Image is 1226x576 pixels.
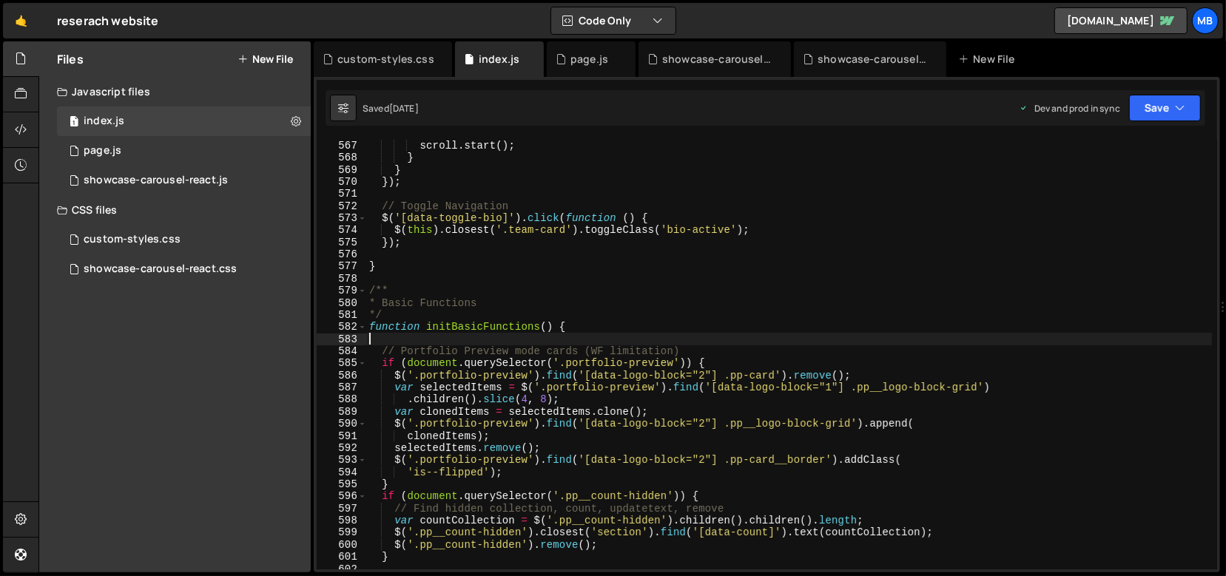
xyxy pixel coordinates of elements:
[84,144,121,157] div: page.js
[317,140,367,152] div: 567
[317,406,367,418] div: 589
[958,52,1020,67] div: New File
[317,490,367,502] div: 596
[317,382,367,393] div: 587
[317,176,367,188] div: 570
[818,52,929,67] div: showcase-carousel-react.js
[317,285,367,297] div: 579
[363,102,419,115] div: Saved
[57,51,84,67] h2: Files
[317,539,367,551] div: 600
[57,166,311,195] div: 10476/45223.js
[389,102,419,115] div: [DATE]
[479,52,519,67] div: index.js
[39,195,311,225] div: CSS files
[3,3,39,38] a: 🤙
[551,7,676,34] button: Code Only
[337,52,434,67] div: custom-styles.css
[317,248,367,260] div: 576
[317,393,367,405] div: 588
[662,52,773,67] div: showcase-carousel-react.css
[84,115,124,128] div: index.js
[317,442,367,454] div: 592
[317,478,367,490] div: 595
[317,164,367,176] div: 569
[57,254,311,284] div: 10476/45224.css
[317,297,367,309] div: 580
[570,52,608,67] div: page.js
[317,467,367,478] div: 594
[317,237,367,248] div: 575
[39,77,311,106] div: Javascript files
[57,136,311,166] div: 10476/23772.js
[317,333,367,345] div: 583
[1192,7,1219,34] a: MB
[84,174,228,187] div: showcase-carousel-react.js
[317,357,367,369] div: 585
[317,188,367,200] div: 571
[317,454,367,466] div: 593
[84,233,181,246] div: custom-styles.css
[317,503,367,515] div: 597
[317,212,367,224] div: 573
[317,152,367,163] div: 568
[317,563,367,575] div: 602
[317,526,367,538] div: 599
[317,370,367,382] div: 586
[317,551,367,563] div: 601
[317,200,367,212] div: 572
[57,106,311,136] div: 10476/23765.js
[1054,7,1188,34] a: [DOMAIN_NAME]
[317,515,367,526] div: 598
[317,345,367,357] div: 584
[57,12,159,30] div: reserach website
[1129,95,1201,121] button: Save
[1020,102,1120,115] div: Dev and prod in sync
[317,224,367,236] div: 574
[238,53,293,65] button: New File
[317,430,367,442] div: 591
[317,321,367,333] div: 582
[317,418,367,430] div: 590
[317,260,367,272] div: 577
[70,117,78,129] span: 1
[317,309,367,321] div: 581
[84,262,237,276] div: showcase-carousel-react.css
[57,225,311,254] div: 10476/38631.css
[317,273,367,285] div: 578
